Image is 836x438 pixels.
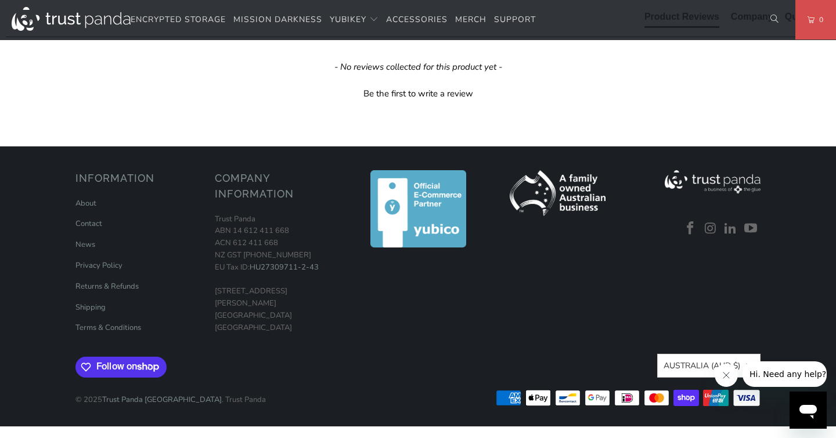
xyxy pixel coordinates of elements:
[330,6,379,34] summary: YubiKey
[131,6,536,34] nav: Translation missing: en.navigation.header.main_nav
[743,361,827,387] iframe: Message from company
[386,14,448,25] span: Accessories
[75,239,95,250] a: News
[75,322,141,333] a: Terms & Conditions
[657,354,761,378] button: Australia (AUD $)
[250,262,319,272] a: HU27309711-2-43
[75,382,266,406] p: © 2025 . Trust Panda
[75,281,139,292] a: Returns & Refunds
[494,6,536,34] a: Support
[102,394,222,405] a: Trust Panda [GEOGRAPHIC_DATA]
[12,7,131,31] img: Trust Panda Australia
[75,302,106,313] a: Shipping
[131,14,226,25] span: Encrypted Storage
[494,14,536,25] span: Support
[455,6,487,34] a: Merch
[233,14,322,25] span: Mission Darkness
[815,13,824,26] span: 0
[131,6,226,34] a: Encrypted Storage
[363,88,473,100] div: Be the first to write a review
[75,198,96,209] a: About
[702,221,719,236] a: Trust Panda Australia on Instagram
[742,221,759,236] a: Trust Panda Australia on YouTube
[233,6,322,34] a: Mission Darkness
[682,221,699,236] a: Trust Panda Australia on Facebook
[75,218,102,229] a: Contact
[6,85,830,100] div: Be the first to write a review
[334,61,502,73] em: - No reviews collected for this product yet -
[75,260,122,271] a: Privacy Policy
[330,14,366,25] span: YubiKey
[790,392,827,429] iframe: Button to launch messaging window
[722,221,740,236] a: Trust Panda Australia on LinkedIn
[386,6,448,34] a: Accessories
[455,14,487,25] span: Merch
[715,364,738,387] iframe: Close message
[215,213,343,334] p: Trust Panda ABN 14 612 411 668 ACN 612 411 668 NZ GST [PHONE_NUMBER] EU Tax ID: [STREET_ADDRESS][...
